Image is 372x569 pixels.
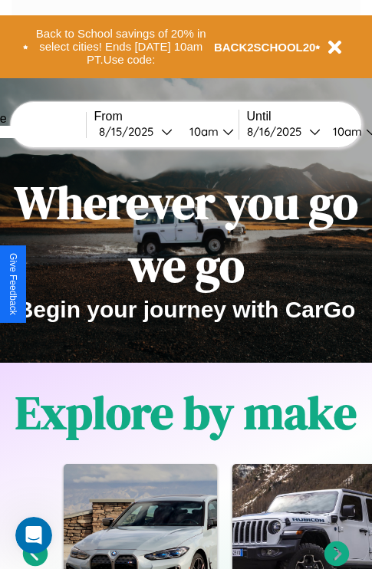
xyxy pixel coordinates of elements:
[15,517,52,554] iframe: Intercom live chat
[182,124,222,139] div: 10am
[99,124,161,139] div: 8 / 15 / 2025
[94,123,177,140] button: 8/15/2025
[177,123,239,140] button: 10am
[247,124,309,139] div: 8 / 16 / 2025
[214,41,316,54] b: BACK2SCHOOL20
[94,110,239,123] label: From
[8,253,18,315] div: Give Feedback
[325,124,366,139] div: 10am
[15,381,357,444] h1: Explore by make
[28,23,214,71] button: Back to School savings of 20% in select cities! Ends [DATE] 10am PT.Use code:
